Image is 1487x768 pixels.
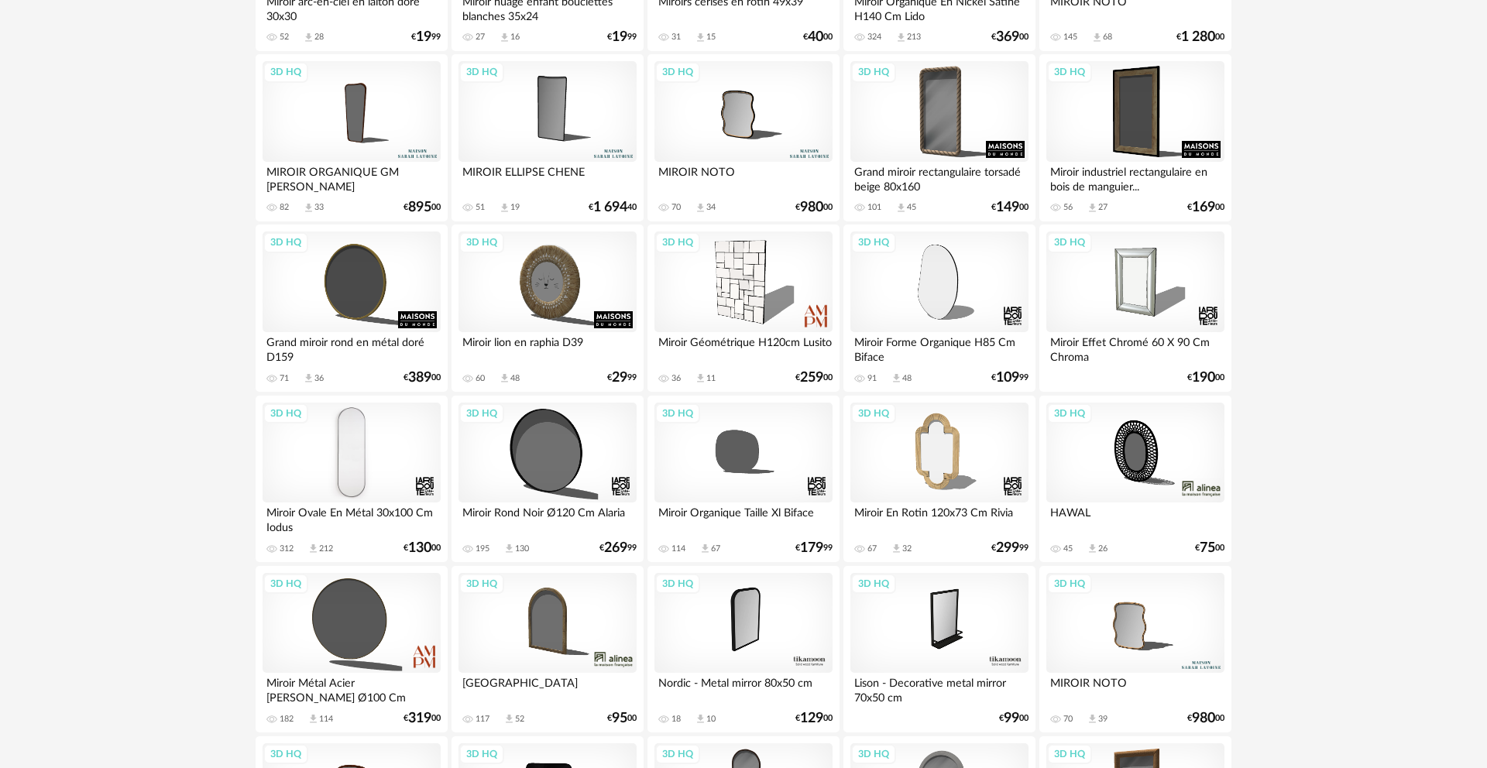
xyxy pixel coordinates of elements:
[706,32,716,43] div: 15
[256,396,448,563] a: 3D HQ Miroir Ovale En Métal 30x100 Cm Iodus 312 Download icon 212 €13000
[671,202,681,213] div: 70
[655,232,700,252] div: 3D HQ
[991,543,1029,554] div: € 99
[515,714,524,725] div: 52
[695,202,706,214] span: Download icon
[411,32,441,43] div: € 99
[999,713,1029,724] div: € 00
[612,372,627,383] span: 29
[902,543,912,554] div: 32
[902,373,912,384] div: 48
[263,744,308,764] div: 3D HQ
[1046,332,1224,363] div: Miroir Effet Chromé 60 X 90 Cm Chroma
[695,372,706,384] span: Download icon
[1087,543,1098,554] span: Download icon
[408,202,431,213] span: 895
[1103,32,1112,43] div: 68
[1187,713,1224,724] div: € 00
[1039,225,1231,392] a: 3D HQ Miroir Effet Chromé 60 X 90 Cm Chroma €19000
[699,543,711,554] span: Download icon
[655,574,700,594] div: 3D HQ
[459,744,504,764] div: 3D HQ
[1063,32,1077,43] div: 145
[851,232,896,252] div: 3D HQ
[263,62,308,82] div: 3D HQ
[867,543,877,554] div: 67
[607,713,637,724] div: € 00
[1195,543,1224,554] div: € 00
[499,32,510,43] span: Download icon
[850,332,1029,363] div: Miroir Forme Organique H85 Cm Biface
[476,373,485,384] div: 60
[319,714,333,725] div: 114
[996,372,1019,383] span: 109
[1063,714,1073,725] div: 70
[671,543,685,554] div: 114
[458,673,637,704] div: [GEOGRAPHIC_DATA]
[303,372,314,384] span: Download icon
[795,543,833,554] div: € 99
[850,162,1029,193] div: Grand miroir rectangulaire torsadé beige 80x160
[499,372,510,384] span: Download icon
[1047,574,1092,594] div: 3D HQ
[671,32,681,43] div: 31
[256,566,448,733] a: 3D HQ Miroir Métal Acier [PERSON_NAME] Ø100 Cm Caligone 182 Download icon 114 €31900
[1087,713,1098,725] span: Download icon
[867,373,877,384] div: 91
[1200,543,1215,554] span: 75
[408,713,431,724] span: 319
[1091,32,1103,43] span: Download icon
[604,543,627,554] span: 269
[843,54,1035,221] a: 3D HQ Grand miroir rectangulaire torsadé beige 80x160 101 Download icon 45 €14900
[843,396,1035,563] a: 3D HQ Miroir En Rotin 120x73 Cm Rivia 67 Download icon 32 €29999
[607,32,637,43] div: € 99
[452,566,644,733] a: 3D HQ [GEOGRAPHIC_DATA] 117 Download icon 52 €9500
[307,543,319,554] span: Download icon
[263,232,308,252] div: 3D HQ
[503,713,515,725] span: Download icon
[1063,543,1073,554] div: 45
[476,202,485,213] div: 51
[711,543,720,554] div: 67
[671,373,681,384] div: 36
[991,202,1029,213] div: € 00
[280,373,289,384] div: 71
[1098,714,1108,725] div: 39
[612,32,627,43] span: 19
[647,396,840,563] a: 3D HQ Miroir Organique Taille Xl Biface 114 Download icon 67 €17999
[319,543,333,554] div: 212
[503,543,515,554] span: Download icon
[1047,232,1092,252] div: 3D HQ
[800,713,823,724] span: 129
[280,714,294,725] div: 182
[654,502,833,533] div: Miroir Organique Taille Xl Biface
[996,202,1019,213] span: 149
[1039,566,1231,733] a: 3D HQ MIROIR NOTO 70 Download icon 39 €98000
[991,372,1029,383] div: € 99
[280,32,289,43] div: 52
[1098,202,1108,213] div: 27
[404,713,441,724] div: € 00
[647,225,840,392] a: 3D HQ Miroir Géométrique H120cm Lusito 36 Download icon 11 €25900
[891,543,902,554] span: Download icon
[851,744,896,764] div: 3D HQ
[655,403,700,423] div: 3D HQ
[996,543,1019,554] span: 299
[895,202,907,214] span: Download icon
[459,232,504,252] div: 3D HQ
[808,32,823,43] span: 40
[1039,396,1231,563] a: 3D HQ HAWAL 45 Download icon 26 €7500
[263,403,308,423] div: 3D HQ
[891,372,902,384] span: Download icon
[607,372,637,383] div: € 99
[647,566,840,733] a: 3D HQ Nordic - Metal mirror 80x50 cm 18 Download icon 10 €12900
[1176,32,1224,43] div: € 00
[843,566,1035,733] a: 3D HQ Lison - Decorative metal mirror 70x50 cm €9900
[263,673,441,704] div: Miroir Métal Acier [PERSON_NAME] Ø100 Cm Caligone
[280,543,294,554] div: 312
[1192,713,1215,724] span: 980
[843,225,1035,392] a: 3D HQ Miroir Forme Organique H85 Cm Biface 91 Download icon 48 €10999
[655,62,700,82] div: 3D HQ
[612,713,627,724] span: 95
[314,32,324,43] div: 28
